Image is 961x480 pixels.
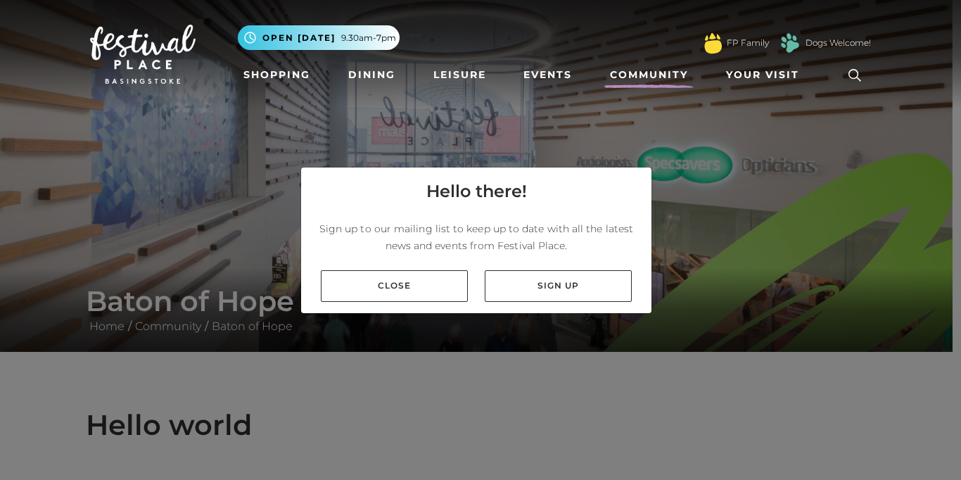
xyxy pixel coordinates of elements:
a: Events [518,62,578,88]
button: Open [DATE] 9.30am-7pm [238,25,400,50]
a: Sign up [485,270,632,302]
h4: Hello there! [426,179,527,204]
a: Leisure [428,62,492,88]
span: Open [DATE] [262,32,336,44]
span: Your Visit [726,68,799,82]
a: FP Family [727,37,769,49]
p: Sign up to our mailing list to keep up to date with all the latest news and events from Festival ... [312,220,640,254]
span: 9.30am-7pm [341,32,396,44]
a: Your Visit [720,62,812,88]
a: Community [604,62,694,88]
a: Dining [343,62,401,88]
a: Dogs Welcome! [806,37,871,49]
a: Close [321,270,468,302]
a: Shopping [238,62,316,88]
img: Festival Place Logo [90,25,196,84]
